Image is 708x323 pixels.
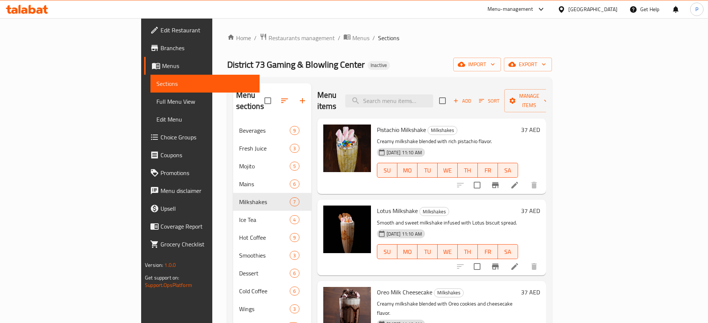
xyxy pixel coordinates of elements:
button: FR [478,244,498,259]
span: Milkshakes [239,197,290,206]
button: Add section [293,92,311,110]
div: Inactive [368,61,390,70]
a: Menus [343,33,369,43]
span: Promotions [161,168,253,177]
span: Ice Tea [239,215,290,224]
span: Get support on: [145,273,179,282]
span: Edit Restaurant [161,26,253,35]
div: Beverages [239,126,290,135]
button: delete [525,258,543,275]
span: Add [452,97,472,105]
button: Add [450,95,474,107]
button: SU [377,163,397,178]
div: items [290,180,299,188]
a: Edit Restaurant [144,21,259,39]
span: Select to update [469,259,485,274]
span: MO [400,246,415,257]
a: Edit Menu [150,110,259,128]
span: Menus [162,61,253,70]
span: Mains [239,180,290,188]
span: Restaurants management [269,33,335,42]
button: SU [377,244,397,259]
span: 9 [290,127,299,134]
div: items [290,215,299,224]
span: Menus [352,33,369,42]
a: Edit menu item [510,262,519,271]
span: Upsell [161,204,253,213]
button: WE [438,244,458,259]
div: Fresh Juice3 [233,139,311,157]
div: Ice Tea4 [233,211,311,229]
span: Milkshakes [434,288,463,297]
a: Upsell [144,200,259,217]
span: 9 [290,234,299,241]
span: 3 [290,145,299,152]
div: items [290,287,299,295]
span: 7 [290,198,299,206]
span: Sort sections [276,92,293,110]
div: Mains6 [233,175,311,193]
p: Creamy milkshake blended with rich pistachio flavor. [377,137,518,146]
input: search [345,94,433,107]
div: [GEOGRAPHIC_DATA] [568,5,617,13]
div: Cold Coffee [239,287,290,295]
a: Branches [144,39,259,57]
button: SA [498,163,518,178]
span: 3 [290,252,299,259]
img: Pistachio Milkshake [323,125,371,172]
button: Sort [477,95,501,107]
span: WE [441,165,455,176]
div: items [290,304,299,313]
span: 6 [290,288,299,295]
div: Dessert [239,269,290,278]
span: Menu disclaimer [161,186,253,195]
span: FR [481,165,495,176]
span: Manage items [510,91,548,110]
li: / [338,33,340,42]
button: SA [498,244,518,259]
div: Mojito [239,162,290,171]
div: items [290,162,299,171]
span: SU [380,165,394,176]
div: items [290,126,299,135]
div: Mojito5 [233,157,311,175]
div: Smoothies3 [233,246,311,264]
div: Milkshakes [434,288,464,297]
span: Add item [450,95,474,107]
span: Hot Coffee [239,233,290,242]
span: 6 [290,181,299,188]
span: Version: [145,260,163,270]
span: export [510,60,546,69]
nav: breadcrumb [227,33,552,43]
span: MO [400,165,415,176]
span: [DATE] 11:10 AM [384,230,425,238]
span: P [695,5,698,13]
div: Beverages9 [233,122,311,139]
div: Dessert6 [233,264,311,282]
a: Edit menu item [510,181,519,190]
span: Oreo Milk Cheesecake [377,287,432,298]
div: items [290,144,299,153]
span: FR [481,246,495,257]
span: Select to update [469,177,485,193]
p: Smooth and sweet milkshake infused with Lotus biscuit spread. [377,218,518,227]
a: Sections [150,75,259,93]
span: SA [501,165,515,176]
span: Smoothies [239,251,290,260]
button: Branch-specific-item [486,176,504,194]
button: WE [438,163,458,178]
div: items [290,251,299,260]
span: TU [420,246,435,257]
span: TH [461,165,475,176]
button: MO [397,163,418,178]
div: Cold Coffee6 [233,282,311,300]
button: TH [458,244,478,259]
button: MO [397,244,418,259]
span: Coupons [161,151,253,159]
h2: Menu items [317,90,337,112]
span: Fresh Juice [239,144,290,153]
